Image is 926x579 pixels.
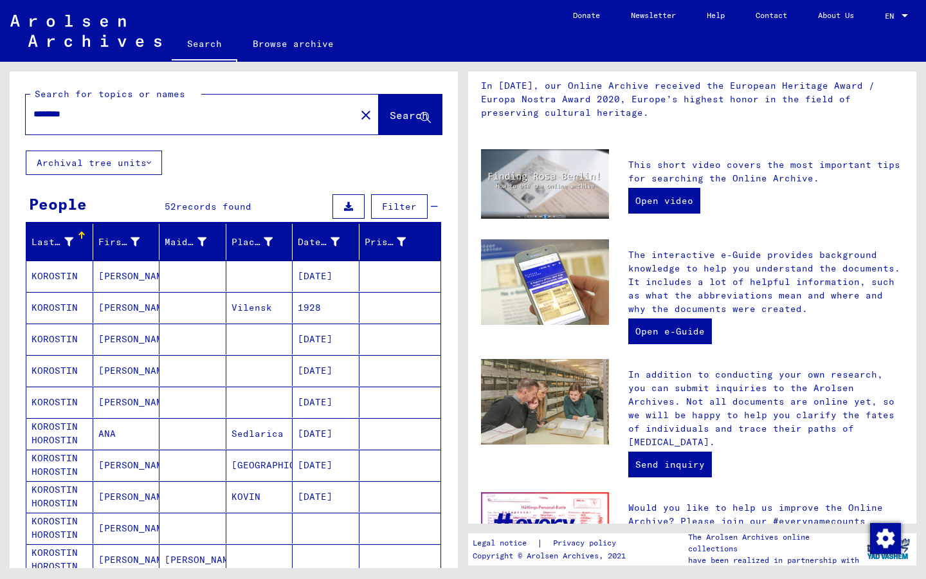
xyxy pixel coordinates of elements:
img: video.jpg [481,149,609,219]
mat-label: Search for topics or names [35,88,185,100]
div: Place of Birth [232,232,293,252]
a: Browse archive [237,28,349,59]
div: First Name [98,235,140,249]
mat-cell: [PERSON_NAME] [159,544,226,575]
span: records found [176,201,251,212]
div: Prisoner # [365,232,426,252]
mat-cell: [PERSON_NAME] [93,261,160,291]
mat-cell: Sedlarica [226,418,293,449]
div: Place of Birth [232,235,273,249]
div: Date of Birth [298,235,340,249]
p: This short video covers the most important tips for searching the Online Archive. [628,158,903,185]
mat-cell: [DATE] [293,481,359,512]
mat-cell: [DATE] [293,450,359,481]
mat-cell: [DATE] [293,261,359,291]
mat-header-cell: Place of Birth [226,224,293,260]
mat-cell: KOROSTIN HOROSTIN [26,418,93,449]
mat-cell: [PERSON_NAME]. [93,387,160,418]
p: The Arolsen Archives online collections [688,531,860,555]
button: Search [379,95,442,134]
mat-cell: 1928 [293,292,359,323]
span: Filter [382,201,417,212]
mat-header-cell: First Name [93,224,160,260]
mat-header-cell: Last Name [26,224,93,260]
div: Maiden Name [165,235,206,249]
div: Maiden Name [165,232,226,252]
mat-cell: [PERSON_NAME] [93,450,160,481]
img: yv_logo.png [864,533,912,565]
mat-cell: [PERSON_NAME] [93,324,160,354]
mat-cell: [DATE] [293,324,359,354]
mat-header-cell: Date of Birth [293,224,359,260]
button: Archival tree units [26,151,162,175]
mat-cell: [GEOGRAPHIC_DATA] [226,450,293,481]
p: The interactive e-Guide provides background knowledge to help you understand the documents. It in... [628,248,903,316]
mat-cell: KOROSTIN [26,292,93,323]
mat-cell: ANA [93,418,160,449]
mat-cell: [DATE] [293,387,359,418]
span: 52 [165,201,176,212]
a: Send inquiry [628,452,712,477]
mat-header-cell: Prisoner # [359,224,441,260]
mat-cell: [PERSON_NAME] [93,513,160,544]
a: Open video [628,188,700,214]
span: Search [390,109,428,122]
mat-cell: [PERSON_NAME] [93,544,160,575]
a: Search [172,28,237,62]
p: Copyright © Arolsen Archives, 2021 [473,550,631,562]
p: have been realized in partnership with [688,555,860,566]
mat-cell: KOROSTIN [26,324,93,354]
p: In [DATE], our Online Archive received the European Heritage Award / Europa Nostra Award 2020, Eu... [481,79,903,120]
div: Date of Birth [298,232,359,252]
a: Privacy policy [543,537,631,550]
mat-cell: [DATE] [293,418,359,449]
mat-cell: KOROSTIN [26,261,93,291]
button: Filter [371,194,428,219]
mat-cell: [DATE] [293,355,359,386]
img: Zustimmung ändern [870,523,901,554]
mat-cell: KOROSTIN HOROSTIN [26,544,93,575]
div: Prisoner # [365,235,406,249]
mat-cell: KOROSTIN HOROSTIN [26,450,93,481]
mat-cell: KOROSTIN [26,387,93,418]
a: Legal notice [473,537,537,550]
button: Clear [353,102,379,127]
p: In addition to conducting your own research, you can submit inquiries to the Arolsen Archives. No... [628,368,903,449]
img: Arolsen_neg.svg [10,15,161,47]
div: Zustimmung ändern [869,522,900,553]
mat-cell: KOROSTIN HOROSTIN [26,513,93,544]
mat-cell: Vilensk [226,292,293,323]
mat-header-cell: Maiden Name [159,224,226,260]
mat-cell: [PERSON_NAME] [93,292,160,323]
img: inquiries.jpg [481,359,609,445]
div: People [29,192,87,216]
mat-cell: KOROSTIN HOROSTIN [26,481,93,512]
div: First Name [98,232,159,252]
div: Last Name [32,232,93,252]
mat-select-trigger: EN [885,11,894,21]
mat-icon: close [358,107,374,123]
div: Last Name [32,235,73,249]
img: eguide.jpg [481,239,609,325]
a: Open e-Guide [628,318,712,344]
div: | [473,537,631,550]
mat-cell: KOROSTIN [26,355,93,386]
mat-cell: [PERSON_NAME] [93,481,160,512]
mat-cell: [PERSON_NAME]. [93,355,160,386]
mat-cell: KOVIN [226,481,293,512]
